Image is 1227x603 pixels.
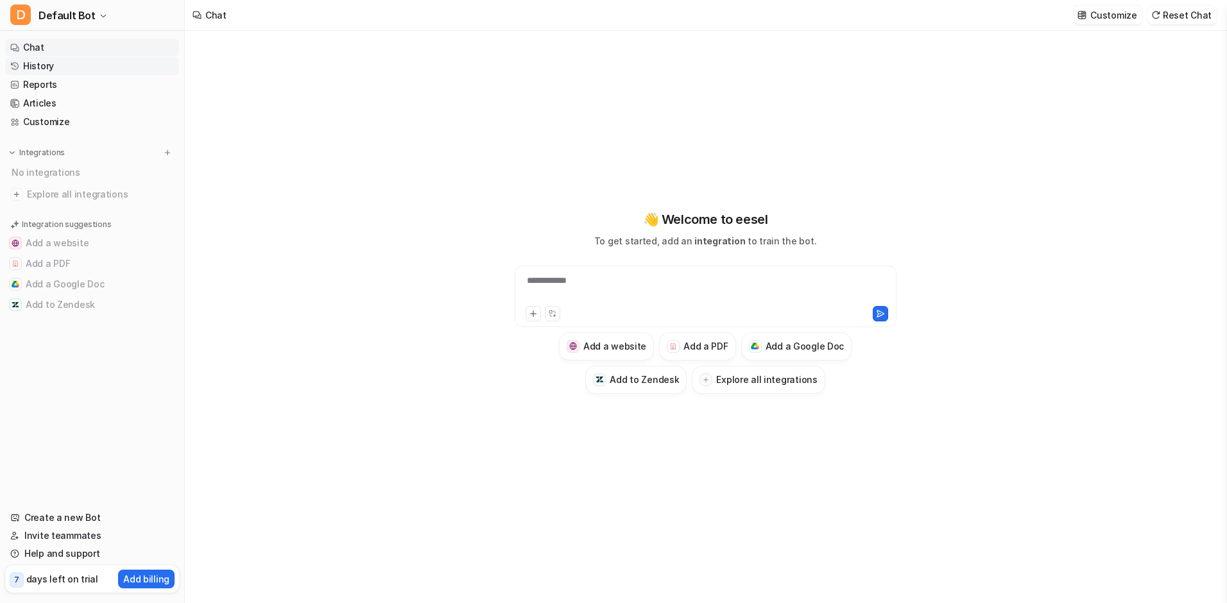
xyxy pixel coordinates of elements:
button: Add a websiteAdd a website [559,332,654,361]
p: 👋 Welcome to eesel [643,210,768,229]
a: Create a new Bot [5,509,179,527]
a: Help and support [5,545,179,563]
img: Add to Zendesk [12,301,19,309]
p: To get started, add an to train the bot. [594,234,816,248]
img: Add a website [569,342,578,350]
h3: Add a website [583,339,646,353]
img: Add a PDF [669,343,678,350]
span: D [10,4,31,25]
div: No integrations [8,162,179,183]
p: Add billing [123,572,169,586]
div: Chat [205,8,227,22]
span: Default Bot [39,6,96,24]
img: customize [1077,10,1086,20]
a: Invite teammates [5,527,179,545]
h3: Explore all integrations [716,373,817,386]
button: Add to ZendeskAdd to Zendesk [5,294,179,315]
img: Add a Google Doc [12,280,19,288]
img: Add a PDF [12,260,19,268]
img: menu_add.svg [163,148,172,157]
p: Customize [1090,8,1137,22]
a: Chat [5,38,179,56]
a: History [5,57,179,75]
img: Add to Zendesk [596,375,604,384]
button: Customize [1074,6,1142,24]
button: Add a Google DocAdd a Google Doc [741,332,852,361]
img: Add a Google Doc [751,343,759,350]
button: Add a PDFAdd a PDF [659,332,735,361]
button: Add a Google DocAdd a Google Doc [5,274,179,294]
a: Customize [5,113,179,131]
img: expand menu [8,148,17,157]
h3: Add a Google Doc [766,339,845,353]
img: Add a website [12,239,19,247]
a: Articles [5,94,179,112]
img: reset [1151,10,1160,20]
a: Explore all integrations [5,185,179,203]
span: Explore all integrations [27,184,174,205]
button: Add a websiteAdd a website [5,233,179,253]
button: Integrations [5,146,69,159]
button: Add billing [118,570,175,588]
h3: Add a PDF [683,339,728,353]
p: Integration suggestions [22,219,111,230]
p: days left on trial [26,572,98,586]
button: Add to ZendeskAdd to Zendesk [585,366,687,394]
p: 7 [14,574,19,586]
a: Reports [5,76,179,94]
p: Integrations [19,148,65,158]
span: integration [694,235,745,246]
button: Explore all integrations [692,366,825,394]
img: explore all integrations [10,188,23,201]
h3: Add to Zendesk [610,373,679,386]
button: Reset Chat [1147,6,1217,24]
button: Add a PDFAdd a PDF [5,253,179,274]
